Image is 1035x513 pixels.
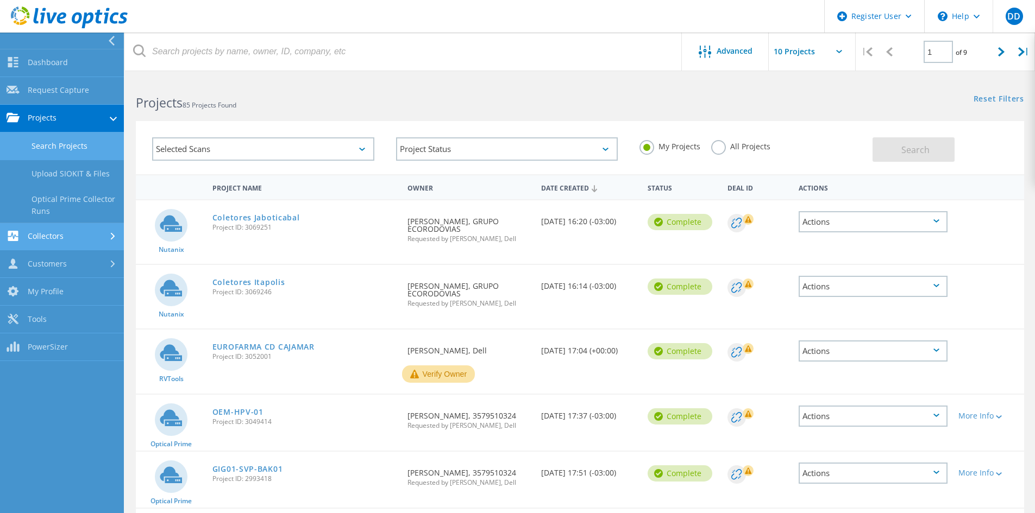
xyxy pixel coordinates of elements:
label: My Projects [639,140,700,150]
div: [PERSON_NAME], 3579510324 [402,395,535,440]
div: Actions [793,177,953,197]
span: Requested by [PERSON_NAME], Dell [407,300,530,307]
div: Actions [799,463,948,484]
span: Project ID: 2993418 [212,476,397,482]
span: of 9 [956,48,967,57]
div: [PERSON_NAME], GRUPO ECORODOVIAS [402,200,535,253]
a: EUROFARMA CD CAJAMAR [212,343,315,351]
span: 85 Projects Found [183,100,236,110]
span: Advanced [717,47,752,55]
span: Requested by [PERSON_NAME], Dell [407,479,530,486]
div: [DATE] 16:14 (-03:00) [536,265,642,301]
div: Project Name [207,177,403,197]
div: Date Created [536,177,642,198]
label: All Projects [711,140,770,150]
span: Project ID: 3069246 [212,289,397,295]
span: Search [901,144,930,156]
div: [DATE] 17:37 (-03:00) [536,395,642,430]
div: Status [642,177,722,197]
div: Complete [648,343,712,359]
a: Reset Filters [974,95,1024,104]
button: Verify Owner [402,365,475,383]
div: Complete [648,214,712,230]
div: | [856,33,878,71]
div: Actions [799,276,948,297]
div: More Info [958,412,1019,420]
span: Project ID: 3049414 [212,419,397,425]
a: Live Optics Dashboard [11,23,128,30]
div: Complete [648,278,712,295]
span: Optical Prime [150,498,192,504]
span: Nutanix [159,311,184,318]
input: Search projects by name, owner, ID, company, etc [125,33,682,71]
div: | [1013,33,1035,71]
div: [DATE] 17:51 (-03:00) [536,452,642,487]
a: GIG01-SVP-BAK01 [212,465,283,473]
div: [PERSON_NAME], Dell [402,330,535,365]
a: OEM-HPV-01 [212,408,264,416]
div: Owner [402,177,535,197]
button: Search [873,137,955,162]
div: Actions [799,211,948,232]
div: Actions [799,340,948,362]
div: Actions [799,406,948,427]
span: Optical Prime [150,441,192,447]
div: [PERSON_NAME], 3579510324 [402,452,535,497]
span: RVTools [159,376,184,382]
div: Project Status [396,137,618,161]
div: Selected Scans [152,137,374,161]
span: Nutanix [159,246,184,253]
div: [DATE] 17:04 (+00:00) [536,330,642,365]
span: Project ID: 3052001 [212,353,397,360]
div: Complete [648,465,712,482]
div: Complete [648,408,712,425]
b: Projects [136,94,183,111]
span: DD [1007,12,1020,21]
div: Deal Id [722,177,793,197]
div: More Info [958,469,1019,477]
a: Coletores Jaboticabal [212,214,300,221]
span: Requested by [PERSON_NAME], Dell [407,236,530,242]
div: [PERSON_NAME], GRUPO ECORODOVIAS [402,265,535,318]
a: Coletores Itapolis [212,278,285,286]
span: Project ID: 3069251 [212,224,397,231]
span: Requested by [PERSON_NAME], Dell [407,422,530,429]
svg: \n [938,11,948,21]
div: [DATE] 16:20 (-03:00) [536,200,642,236]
